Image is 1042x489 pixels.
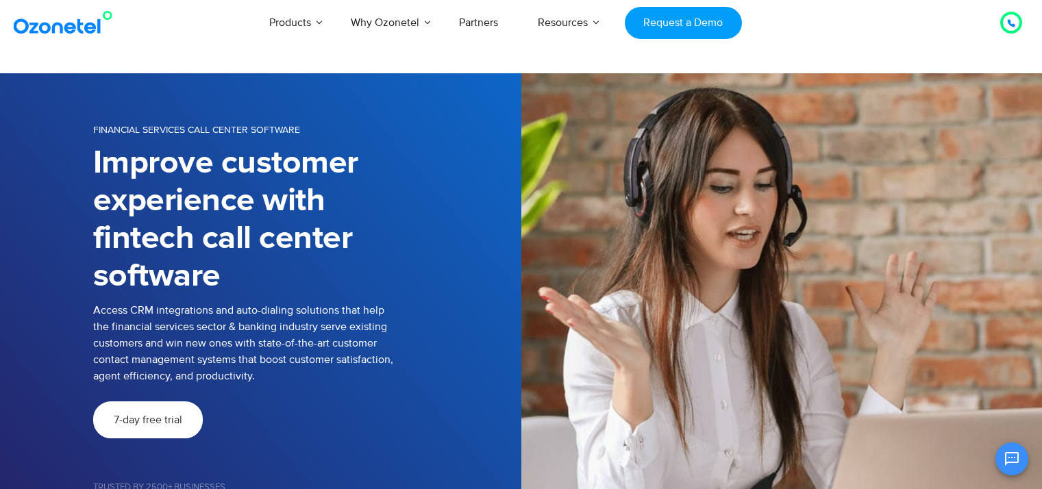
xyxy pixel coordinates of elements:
a: Request a Demo [625,7,742,39]
button: Open chat [995,442,1028,475]
a: 7-day free trial [93,401,203,438]
h1: Improve customer experience with fintech call center software [93,145,393,295]
span: 7-day free trial [114,414,182,425]
span: FINANCIAL SERVICES CALL CENTER SOFTWARE [93,124,300,136]
p: Access CRM integrations and auto-dialing solutions that help the financial services sector & bank... [93,302,401,384]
